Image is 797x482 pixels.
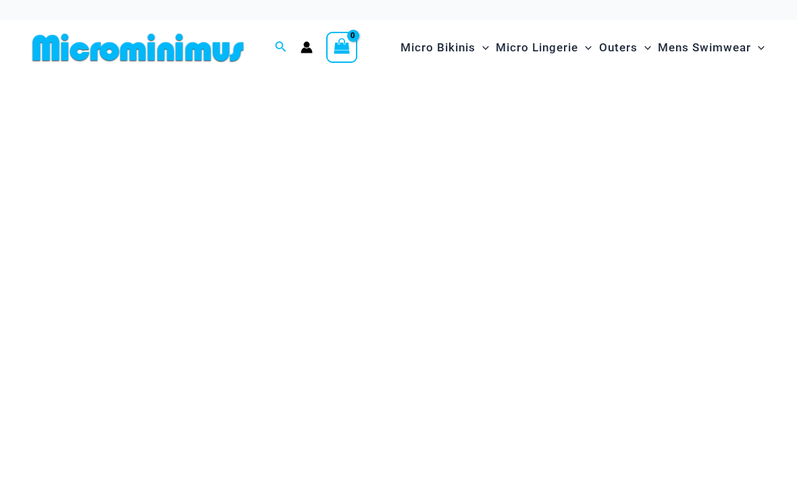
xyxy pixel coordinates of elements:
img: MM SHOP LOGO FLAT [27,32,249,63]
a: Mens SwimwearMenu ToggleMenu Toggle [654,27,768,68]
a: View Shopping Cart, empty [326,32,357,63]
a: OutersMenu ToggleMenu Toggle [596,27,654,68]
span: Menu Toggle [751,30,765,65]
span: Outers [599,30,638,65]
a: Search icon link [275,39,287,56]
span: Micro Bikinis [401,30,475,65]
span: Mens Swimwear [658,30,751,65]
span: Menu Toggle [578,30,592,65]
a: Account icon link [301,41,313,53]
span: Micro Lingerie [496,30,578,65]
a: Micro LingerieMenu ToggleMenu Toggle [492,27,595,68]
span: Menu Toggle [475,30,489,65]
span: Menu Toggle [638,30,651,65]
nav: Site Navigation [395,25,770,70]
a: Micro BikinisMenu ToggleMenu Toggle [397,27,492,68]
